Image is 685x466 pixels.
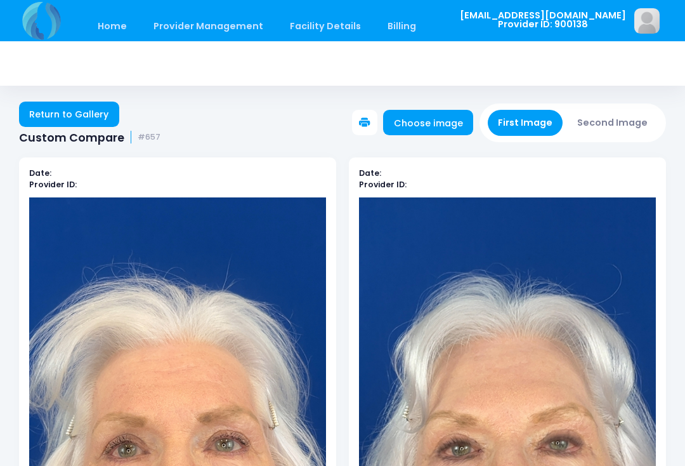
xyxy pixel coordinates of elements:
[567,110,658,136] button: Second Image
[359,168,381,178] b: Date:
[634,8,660,34] img: image
[29,179,77,190] b: Provider ID:
[85,11,139,41] a: Home
[359,179,407,190] b: Provider ID:
[19,131,124,144] span: Custom Compare
[488,110,563,136] button: First Image
[375,11,429,41] a: Billing
[19,102,119,127] a: Return to Gallery
[460,11,626,29] span: [EMAIL_ADDRESS][DOMAIN_NAME] Provider ID: 900138
[141,11,275,41] a: Provider Management
[383,110,473,135] a: Choose image
[278,11,374,41] a: Facility Details
[431,11,480,41] a: Staff
[138,133,160,142] small: #657
[29,168,51,178] b: Date:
